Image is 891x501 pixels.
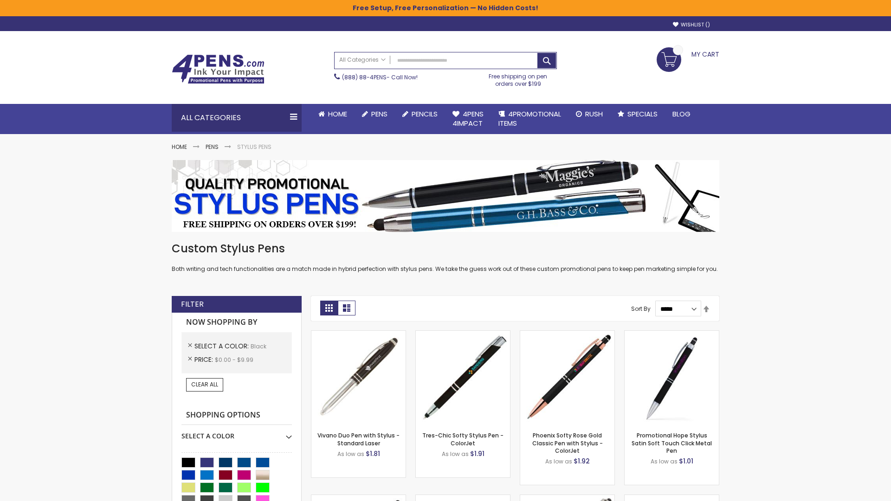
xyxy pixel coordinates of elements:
[395,104,445,124] a: Pencils
[422,431,504,447] a: Tres-Chic Softy Stylus Pen - ColorJet
[342,73,418,81] span: - Call Now!
[445,104,491,134] a: 4Pens4impact
[172,160,719,232] img: Stylus Pens
[339,56,386,64] span: All Categories
[317,431,400,447] a: Vivano Duo Pen with Stylus - Standard Laser
[342,73,387,81] a: (888) 88-4PENS
[355,104,395,124] a: Pens
[371,109,387,119] span: Pens
[568,104,610,124] a: Rush
[672,109,691,119] span: Blog
[337,450,364,458] span: As low as
[172,104,302,132] div: All Categories
[498,109,561,128] span: 4PROMOTIONAL ITEMS
[194,355,215,364] span: Price
[311,331,406,425] img: Vivano Duo Pen with Stylus - Standard Laser-Black
[625,331,719,425] img: Promotional Hope Stylus Satin Soft Touch Click Metal Pen-Black
[181,313,292,332] strong: Now Shopping by
[366,449,380,458] span: $1.81
[520,331,614,425] img: Phoenix Softy Rose Gold Classic Pen with Stylus - ColorJet-Black
[181,405,292,425] strong: Shopping Options
[181,425,292,441] div: Select A Color
[194,341,251,351] span: Select A Color
[251,342,266,350] span: Black
[172,241,719,273] div: Both writing and tech functionalities are a match made in hybrid perfection with stylus pens. We ...
[206,143,219,151] a: Pens
[181,299,204,309] strong: Filter
[625,330,719,338] a: Promotional Hope Stylus Satin Soft Touch Click Metal Pen-Black
[651,457,678,465] span: As low as
[665,104,698,124] a: Blog
[610,104,665,124] a: Specials
[632,431,712,454] a: Promotional Hope Stylus Satin Soft Touch Click Metal Pen
[416,331,510,425] img: Tres-Chic Softy Stylus Pen - ColorJet-Black
[328,109,347,119] span: Home
[679,456,693,466] span: $1.01
[320,301,338,315] strong: Grid
[574,456,590,466] span: $1.92
[311,330,406,338] a: Vivano Duo Pen with Stylus - Standard Laser-Black
[172,54,265,84] img: 4Pens Custom Pens and Promotional Products
[186,378,223,391] a: Clear All
[215,356,253,364] span: $0.00 - $9.99
[237,143,271,151] strong: Stylus Pens
[479,69,557,88] div: Free shipping on pen orders over $199
[545,457,572,465] span: As low as
[470,449,484,458] span: $1.91
[491,104,568,134] a: 4PROMOTIONALITEMS
[311,104,355,124] a: Home
[172,143,187,151] a: Home
[585,109,603,119] span: Rush
[416,330,510,338] a: Tres-Chic Softy Stylus Pen - ColorJet-Black
[172,241,719,256] h1: Custom Stylus Pens
[452,109,484,128] span: 4Pens 4impact
[191,380,218,388] span: Clear All
[673,21,710,28] a: Wishlist
[631,305,651,313] label: Sort By
[532,431,603,454] a: Phoenix Softy Rose Gold Classic Pen with Stylus - ColorJet
[335,52,390,68] a: All Categories
[442,450,469,458] span: As low as
[412,109,438,119] span: Pencils
[627,109,658,119] span: Specials
[520,330,614,338] a: Phoenix Softy Rose Gold Classic Pen with Stylus - ColorJet-Black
